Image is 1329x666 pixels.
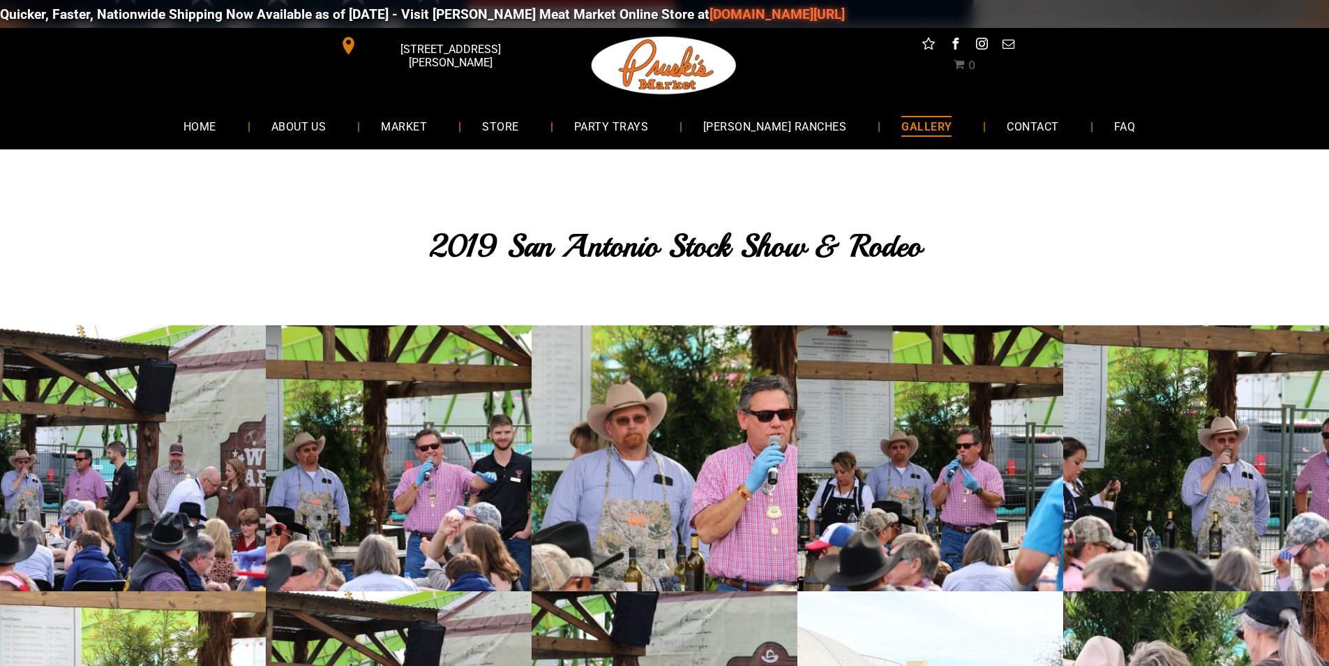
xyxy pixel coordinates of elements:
a: FAQ [1093,108,1156,145]
a: facebook [946,35,964,57]
a: Social network [919,35,938,57]
span: [STREET_ADDRESS][PERSON_NAME] [360,36,540,76]
img: Pruski-s+Market+HQ+Logo2-1920w.png [589,28,739,103]
a: GALLERY [880,108,973,145]
a: HOME [163,108,237,145]
span: 2019 San Antonio Stock Show & Rodeo [429,226,922,266]
a: [STREET_ADDRESS][PERSON_NAME] [330,35,543,57]
a: PARTY TRAYS [553,108,669,145]
a: STORE [461,108,539,145]
a: MARKET [360,108,448,145]
a: instagram [973,35,991,57]
span: 0 [968,59,975,72]
a: [PERSON_NAME] RANCHES [682,108,867,145]
a: email [999,35,1017,57]
a: CONTACT [986,108,1079,145]
a: ABOUT US [250,108,347,145]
